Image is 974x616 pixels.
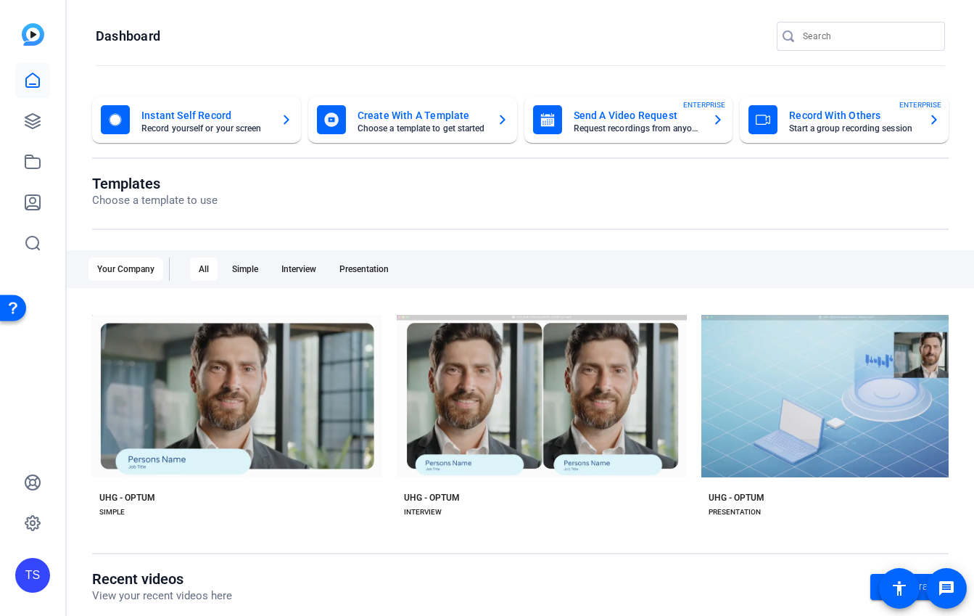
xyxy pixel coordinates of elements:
[15,558,50,593] div: TS
[899,99,941,110] span: ENTERPRISE
[709,492,764,504] div: UHG - OPTUM
[92,96,301,143] button: Instant Self RecordRecord yourself or your screen
[308,96,517,143] button: Create With A TemplateChoose a template to get started
[190,258,218,281] div: All
[273,258,325,281] div: Interview
[709,506,761,518] div: PRESENTATION
[358,107,485,124] mat-card-title: Create With A Template
[404,506,442,518] div: INTERVIEW
[683,99,725,110] span: ENTERPRISE
[870,574,949,600] a: Go to library
[88,258,163,281] div: Your Company
[22,23,44,46] img: blue-gradient.svg
[92,175,218,192] h1: Templates
[740,96,949,143] button: Record With OthersStart a group recording sessionENTERPRISE
[223,258,267,281] div: Simple
[92,588,232,604] p: View your recent videos here
[92,192,218,209] p: Choose a template to use
[891,580,908,597] mat-icon: accessibility
[789,107,917,124] mat-card-title: Record With Others
[141,124,269,133] mat-card-subtitle: Record yourself or your screen
[803,28,933,45] input: Search
[574,124,701,133] mat-card-subtitle: Request recordings from anyone, anywhere
[404,492,460,504] div: UHG - OPTUM
[96,28,160,45] h1: Dashboard
[574,107,701,124] mat-card-title: Send A Video Request
[938,580,955,597] mat-icon: message
[789,124,917,133] mat-card-subtitle: Start a group recording session
[331,258,397,281] div: Presentation
[358,124,485,133] mat-card-subtitle: Choose a template to get started
[92,570,232,588] h1: Recent videos
[99,506,125,518] div: SIMPLE
[524,96,733,143] button: Send A Video RequestRequest recordings from anyone, anywhereENTERPRISE
[141,107,269,124] mat-card-title: Instant Self Record
[99,492,155,504] div: UHG - OPTUM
